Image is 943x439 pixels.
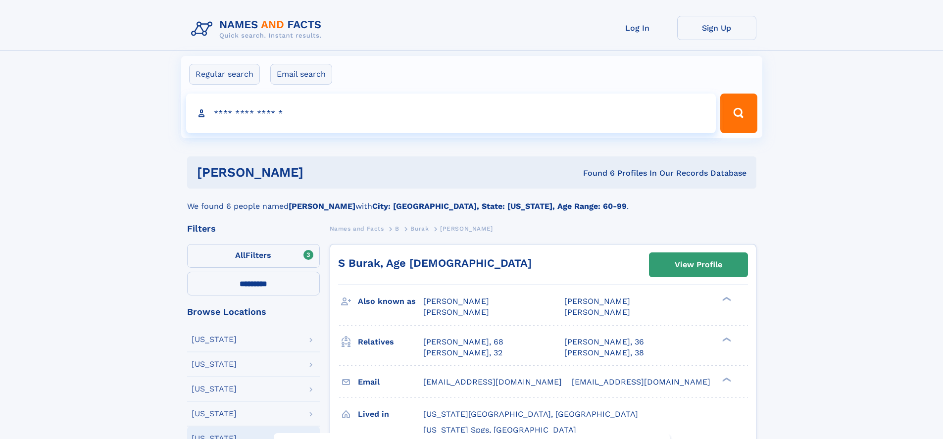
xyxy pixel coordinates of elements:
img: Logo Names and Facts [187,16,330,43]
input: search input [186,94,716,133]
a: View Profile [649,253,747,277]
div: [US_STATE] [192,410,237,418]
b: [PERSON_NAME] [289,201,355,211]
label: Email search [270,64,332,85]
a: Names and Facts [330,222,384,235]
span: [PERSON_NAME] [564,296,630,306]
span: [US_STATE][GEOGRAPHIC_DATA], [GEOGRAPHIC_DATA] [423,409,638,419]
label: Filters [187,244,320,268]
div: View Profile [675,253,722,276]
div: We found 6 people named with . [187,189,756,212]
span: Burak [410,225,429,232]
a: S Burak, Age [DEMOGRAPHIC_DATA] [338,257,532,269]
h3: Lived in [358,406,423,423]
h1: [PERSON_NAME] [197,166,444,179]
a: Sign Up [677,16,756,40]
h3: Relatives [358,334,423,350]
a: [PERSON_NAME], 68 [423,337,503,347]
div: ❯ [720,296,732,302]
div: ❯ [720,336,732,342]
span: B [395,225,399,232]
div: Found 6 Profiles In Our Records Database [443,168,746,179]
a: B [395,222,399,235]
h3: Also known as [358,293,423,310]
div: Browse Locations [187,307,320,316]
div: [US_STATE] [192,385,237,393]
div: ❯ [720,376,732,383]
span: [EMAIL_ADDRESS][DOMAIN_NAME] [423,377,562,387]
a: [PERSON_NAME], 32 [423,347,502,358]
a: [PERSON_NAME], 38 [564,347,644,358]
div: [US_STATE] [192,360,237,368]
a: Log In [598,16,677,40]
span: [PERSON_NAME] [423,296,489,306]
label: Regular search [189,64,260,85]
span: All [235,250,246,260]
h3: Email [358,374,423,390]
b: City: [GEOGRAPHIC_DATA], State: [US_STATE], Age Range: 60-99 [372,201,627,211]
div: Filters [187,224,320,233]
span: [PERSON_NAME] [423,307,489,317]
span: [PERSON_NAME] [440,225,493,232]
a: Burak [410,222,429,235]
div: [US_STATE] [192,336,237,343]
a: [PERSON_NAME], 36 [564,337,644,347]
span: [PERSON_NAME] [564,307,630,317]
span: [US_STATE] Spgs, [GEOGRAPHIC_DATA] [423,425,576,435]
span: [EMAIL_ADDRESS][DOMAIN_NAME] [572,377,710,387]
button: Search Button [720,94,757,133]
